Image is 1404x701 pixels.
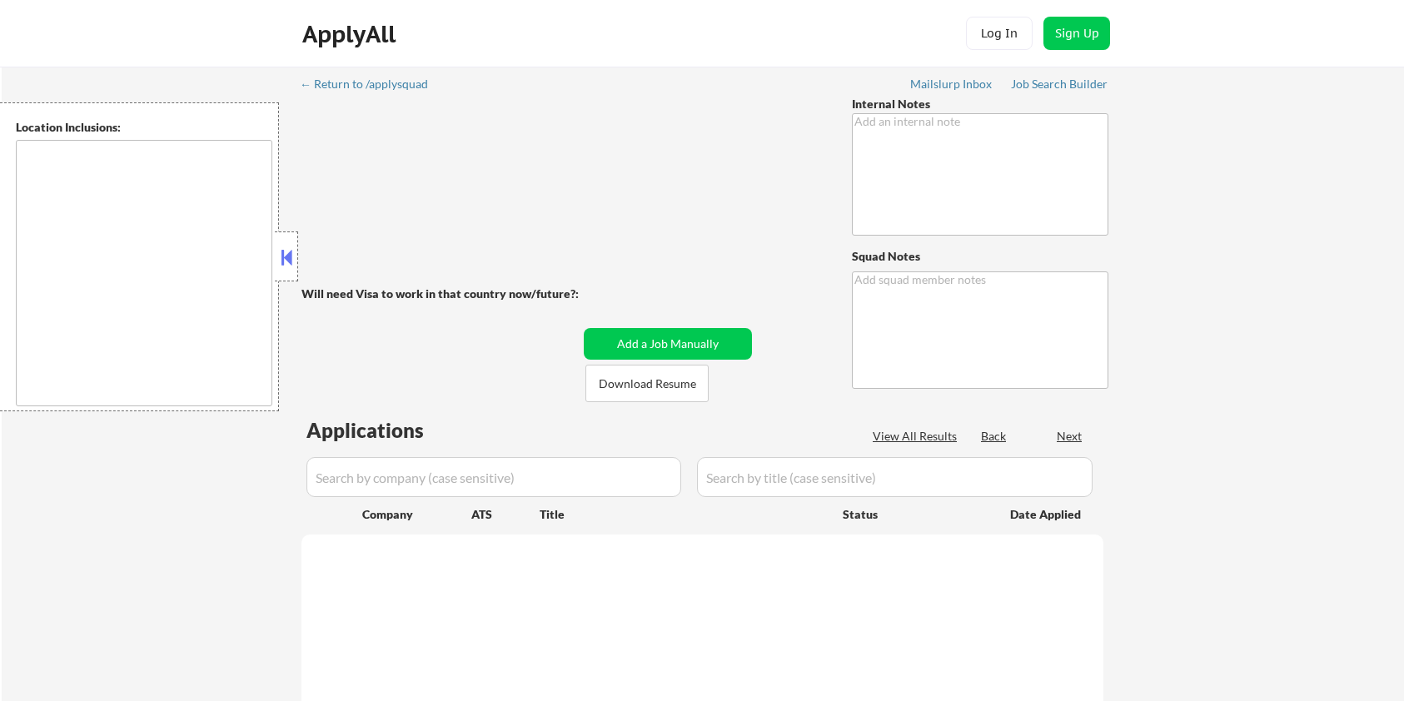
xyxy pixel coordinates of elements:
div: Squad Notes [852,248,1108,265]
a: ← Return to /applysquad [300,77,444,94]
div: Job Search Builder [1011,78,1108,90]
div: Title [540,506,827,523]
div: ← Return to /applysquad [300,78,444,90]
div: Company [362,506,471,523]
div: Mailslurp Inbox [910,78,993,90]
div: Date Applied [1010,506,1083,523]
div: Location Inclusions: [16,119,272,136]
div: ApplyAll [302,20,401,48]
button: Add a Job Manually [584,328,752,360]
button: Download Resume [585,365,709,402]
input: Search by company (case sensitive) [306,457,681,497]
div: Back [981,428,1008,445]
strong: Will need Visa to work in that country now/future?: [301,286,579,301]
div: Next [1057,428,1083,445]
div: Status [843,499,986,529]
div: Internal Notes [852,96,1108,112]
div: View All Results [873,428,962,445]
input: Search by title (case sensitive) [697,457,1093,497]
div: Applications [306,420,471,440]
button: Log In [966,17,1033,50]
div: ATS [471,506,540,523]
button: Sign Up [1043,17,1110,50]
